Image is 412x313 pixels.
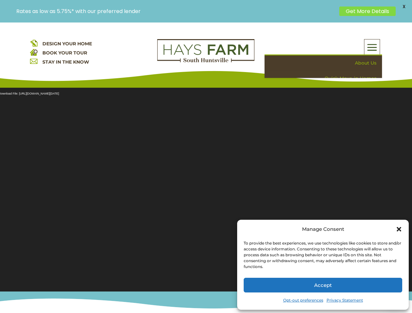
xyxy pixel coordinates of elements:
a: STAY IN THE KNOW [42,59,89,65]
img: Logo [157,39,254,63]
div: To provide the best experiences, we use technologies like cookies to store and/or access device i... [244,240,402,270]
button: Accept [244,278,402,292]
a: Opt-out preferences [283,296,323,305]
a: hays farm homes huntsville development [157,58,254,64]
span: X [399,2,409,11]
a: DESIGN YOUR HOME [42,41,92,47]
img: book your home tour [30,48,38,56]
div: Close dialog [396,226,402,232]
a: About Us [269,55,382,71]
div: Manage Consent [302,225,344,234]
a: Quick Move-in Homes [269,71,382,86]
a: Get More Details [339,7,396,16]
a: BOOK YOUR TOUR [42,50,87,56]
img: design your home [30,39,38,47]
a: Privacy Statement [327,296,363,305]
p: Rates as low as 5.75%* with our preferred lender [16,8,336,14]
